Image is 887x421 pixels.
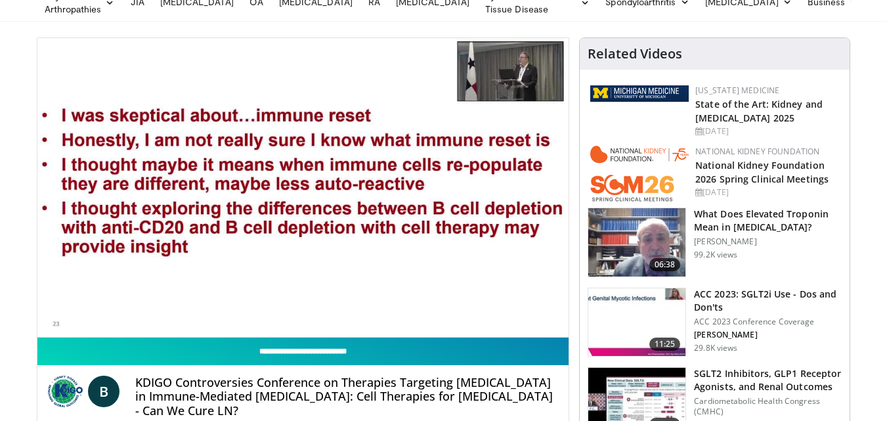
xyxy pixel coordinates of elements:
[649,258,681,271] span: 06:38
[695,125,839,137] div: [DATE]
[37,38,569,338] video-js: Video Player
[48,376,83,407] img: KDIGO
[694,343,737,353] p: 29.8K views
[695,187,839,198] div: [DATE]
[695,85,779,96] a: [US_STATE] Medicine
[694,367,842,393] h3: SGLT2 Inhibitors, GLP1 Receptor Agonists, and Renal Outcomes
[135,376,558,418] h4: KDIGO Controversies Conference on Therapies Targeting [MEDICAL_DATA] in Immune-Mediated [MEDICAL_...
[590,85,689,102] img: 5ed80e7a-0811-4ad9-9c3a-04de684f05f4.png.150x105_q85_autocrop_double_scale_upscale_version-0.2.png
[694,317,842,327] p: ACC 2023 Conference Coverage
[695,146,819,157] a: National Kidney Foundation
[588,208,685,277] img: 98daf78a-1d22-4ebe-927e-10afe95ffd94.150x105_q85_crop-smart_upscale.jpg
[695,159,829,185] a: National Kidney Foundation 2026 Spring Clinical Meetings
[695,98,823,124] a: State of the Art: Kidney and [MEDICAL_DATA] 2025
[694,396,842,417] p: Cardiometabolic Health Congress (CMHC)
[588,208,842,277] a: 06:38 What Does Elevated Troponin Mean in [MEDICAL_DATA]? [PERSON_NAME] 99.2K views
[588,288,685,357] img: 9258cdf1-0fbf-450b-845f-99397d12d24a.150x105_q85_crop-smart_upscale.jpg
[694,288,842,314] h3: ACC 2023: SGLT2i Use - Dos and Don'ts
[694,330,842,340] p: [PERSON_NAME]
[694,236,842,247] p: [PERSON_NAME]
[590,146,689,202] img: 79503c0a-d5ce-4e31-88bd-91ebf3c563fb.png.150x105_q85_autocrop_double_scale_upscale_version-0.2.png
[588,288,842,357] a: 11:25 ACC 2023: SGLT2i Use - Dos and Don'ts ACC 2023 Conference Coverage [PERSON_NAME] 29.8K views
[588,46,682,62] h4: Related Videos
[694,208,842,234] h3: What Does Elevated Troponin Mean in [MEDICAL_DATA]?
[694,250,737,260] p: 99.2K views
[88,376,119,407] a: B
[649,338,681,351] span: 11:25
